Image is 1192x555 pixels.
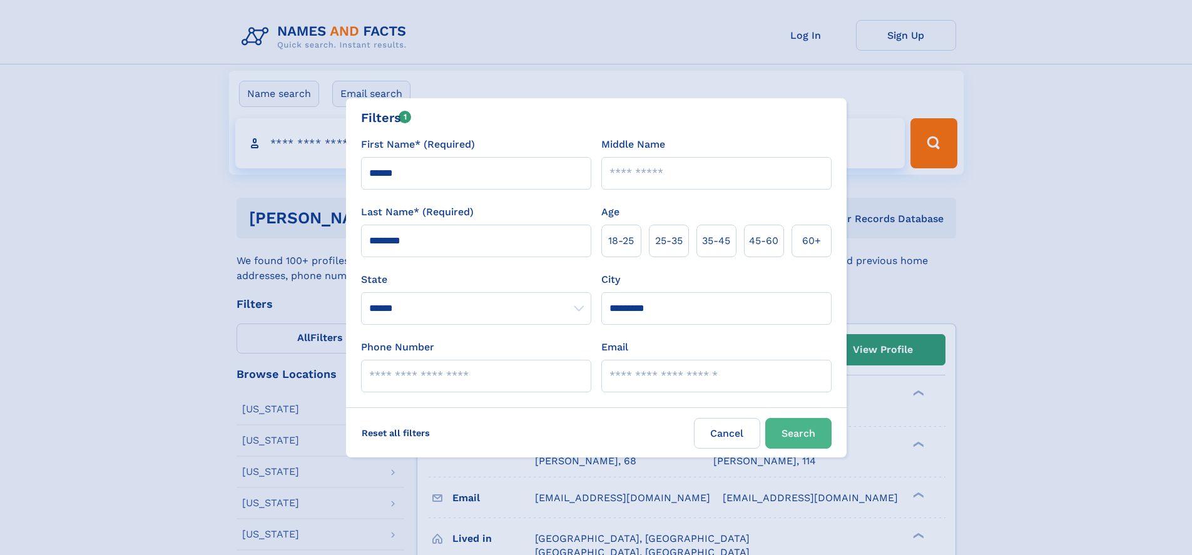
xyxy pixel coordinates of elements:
[694,418,760,449] label: Cancel
[601,137,665,152] label: Middle Name
[601,272,620,287] label: City
[702,233,730,248] span: 35‑45
[361,108,412,127] div: Filters
[354,418,438,448] label: Reset all filters
[765,418,832,449] button: Search
[361,340,434,355] label: Phone Number
[655,233,683,248] span: 25‑35
[608,233,634,248] span: 18‑25
[601,340,628,355] label: Email
[601,205,619,220] label: Age
[361,137,475,152] label: First Name* (Required)
[361,205,474,220] label: Last Name* (Required)
[802,233,821,248] span: 60+
[361,272,591,287] label: State
[749,233,778,248] span: 45‑60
